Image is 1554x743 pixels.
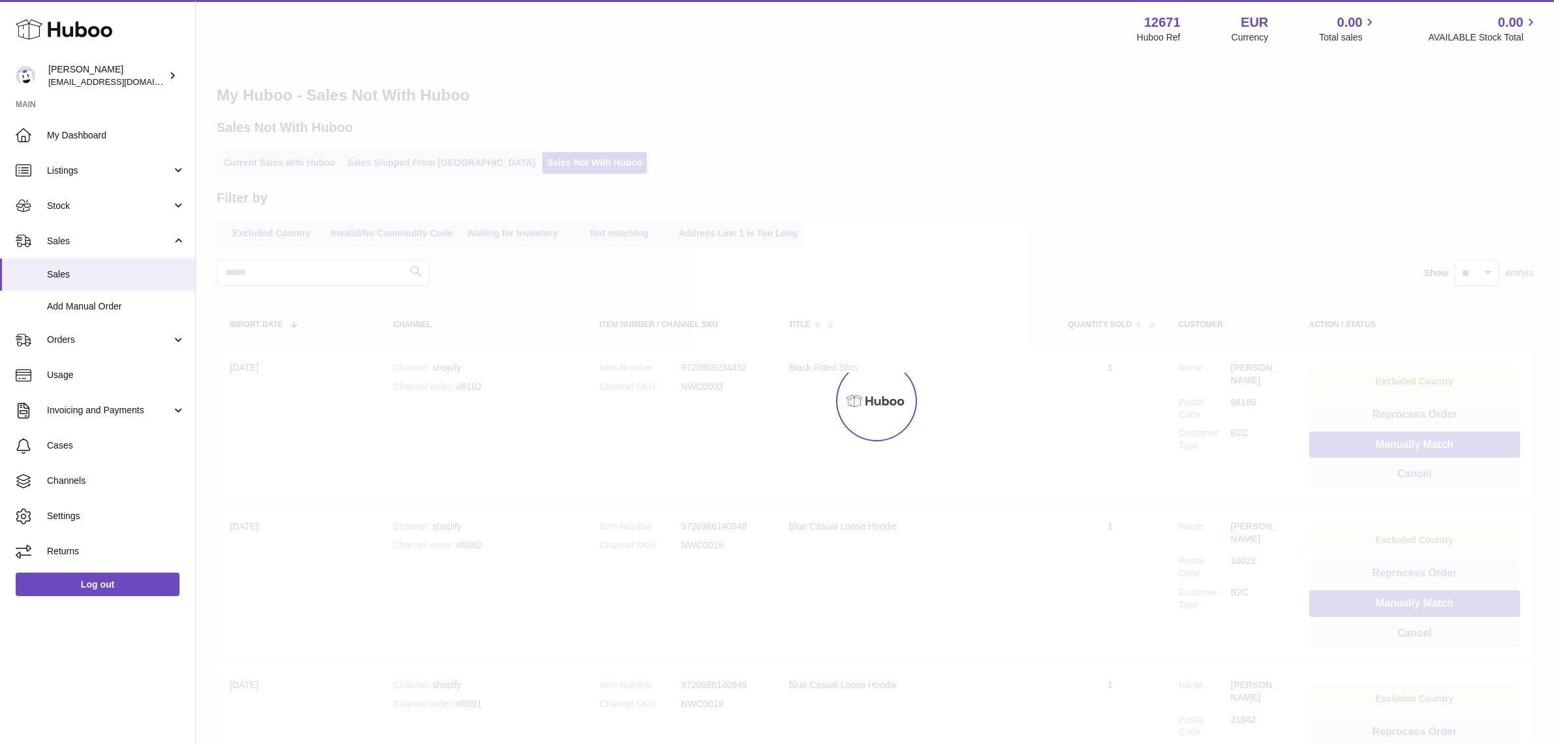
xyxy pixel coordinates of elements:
[1319,14,1377,44] a: 0.00 Total sales
[47,268,185,281] span: Sales
[47,334,172,346] span: Orders
[1498,14,1523,31] span: 0.00
[1428,14,1538,44] a: 0.00 AVAILABLE Stock Total
[47,165,172,177] span: Listings
[1337,14,1363,31] span: 0.00
[47,510,185,522] span: Settings
[47,439,185,452] span: Cases
[1428,31,1538,44] span: AVAILABLE Stock Total
[47,369,185,381] span: Usage
[48,63,166,88] div: [PERSON_NAME]
[48,76,192,87] span: [EMAIL_ADDRESS][DOMAIN_NAME]
[47,475,185,487] span: Channels
[47,300,185,313] span: Add Manual Order
[47,404,172,417] span: Invoicing and Payments
[47,129,185,142] span: My Dashboard
[1319,31,1377,44] span: Total sales
[1241,14,1268,31] strong: EUR
[1137,31,1181,44] div: Huboo Ref
[47,200,172,212] span: Stock
[16,573,179,596] a: Log out
[47,545,185,558] span: Returns
[47,235,172,247] span: Sales
[16,66,35,86] img: internalAdmin-12671@internal.huboo.com
[1144,14,1181,31] strong: 12671
[1232,31,1269,44] div: Currency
